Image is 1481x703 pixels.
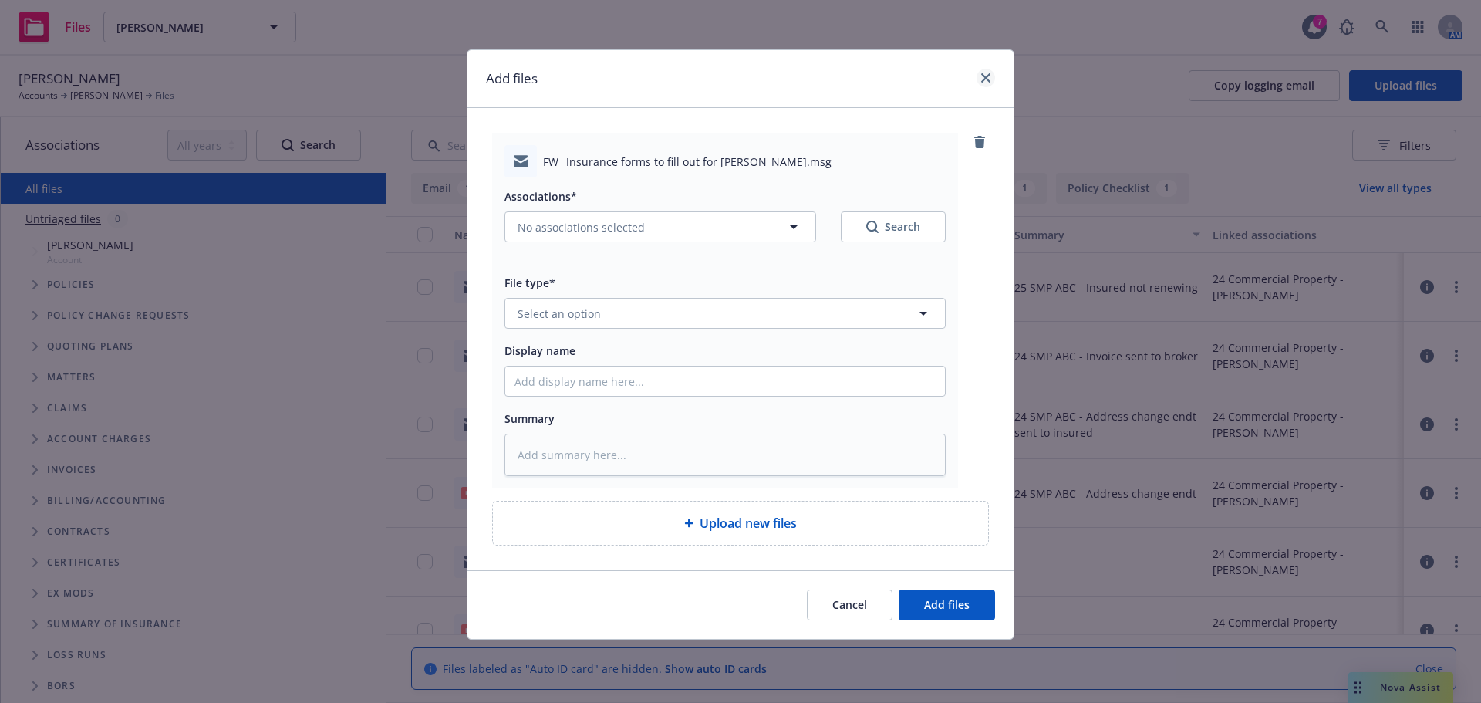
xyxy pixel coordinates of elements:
[504,211,816,242] button: No associations selected
[504,298,946,329] button: Select an option
[504,343,575,358] span: Display name
[486,69,538,89] h1: Add files
[924,597,970,612] span: Add files
[492,501,989,546] div: Upload new files
[832,597,867,612] span: Cancel
[504,275,555,290] span: File type*
[518,306,601,322] span: Select an option
[518,219,645,235] span: No associations selected
[504,411,555,426] span: Summary
[807,590,892,620] button: Cancel
[866,219,920,235] div: Search
[543,154,832,170] span: FW_ Insurance forms to fill out for [PERSON_NAME].msg
[505,367,945,396] input: Add display name here...
[700,514,797,532] span: Upload new files
[977,69,995,87] a: close
[504,189,577,204] span: Associations*
[841,211,946,242] button: SearchSearch
[899,590,995,620] button: Add files
[970,133,989,151] a: remove
[866,221,879,233] svg: Search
